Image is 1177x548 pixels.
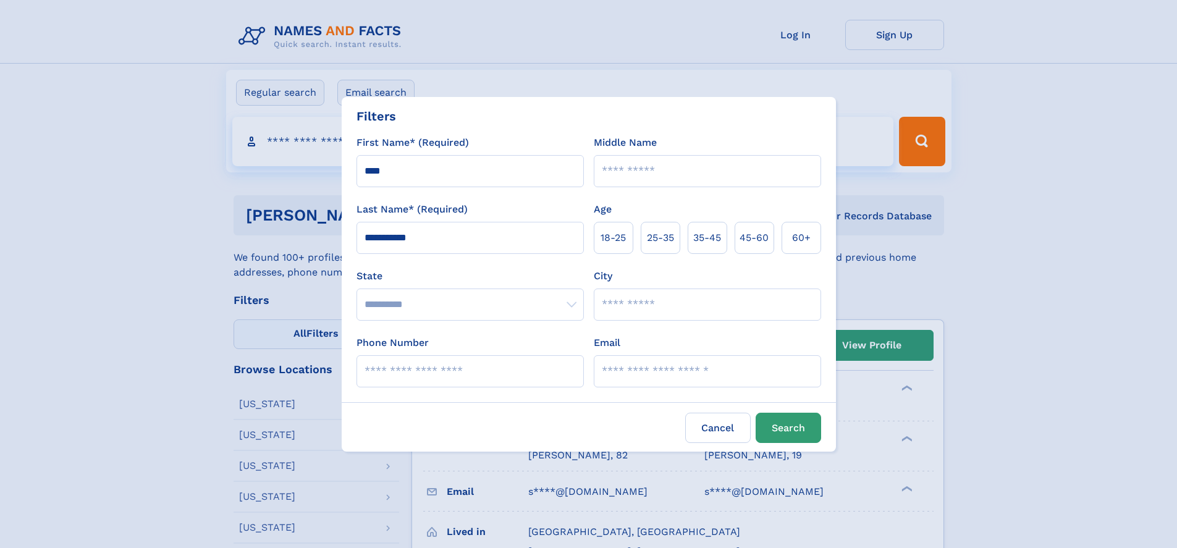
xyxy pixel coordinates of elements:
[594,202,612,217] label: Age
[356,135,469,150] label: First Name* (Required)
[356,335,429,350] label: Phone Number
[756,413,821,443] button: Search
[685,413,751,443] label: Cancel
[594,335,620,350] label: Email
[740,230,769,245] span: 45‑60
[693,230,721,245] span: 35‑45
[792,230,811,245] span: 60+
[356,269,584,284] label: State
[356,107,396,125] div: Filters
[647,230,674,245] span: 25‑35
[594,135,657,150] label: Middle Name
[601,230,626,245] span: 18‑25
[356,202,468,217] label: Last Name* (Required)
[594,269,612,284] label: City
